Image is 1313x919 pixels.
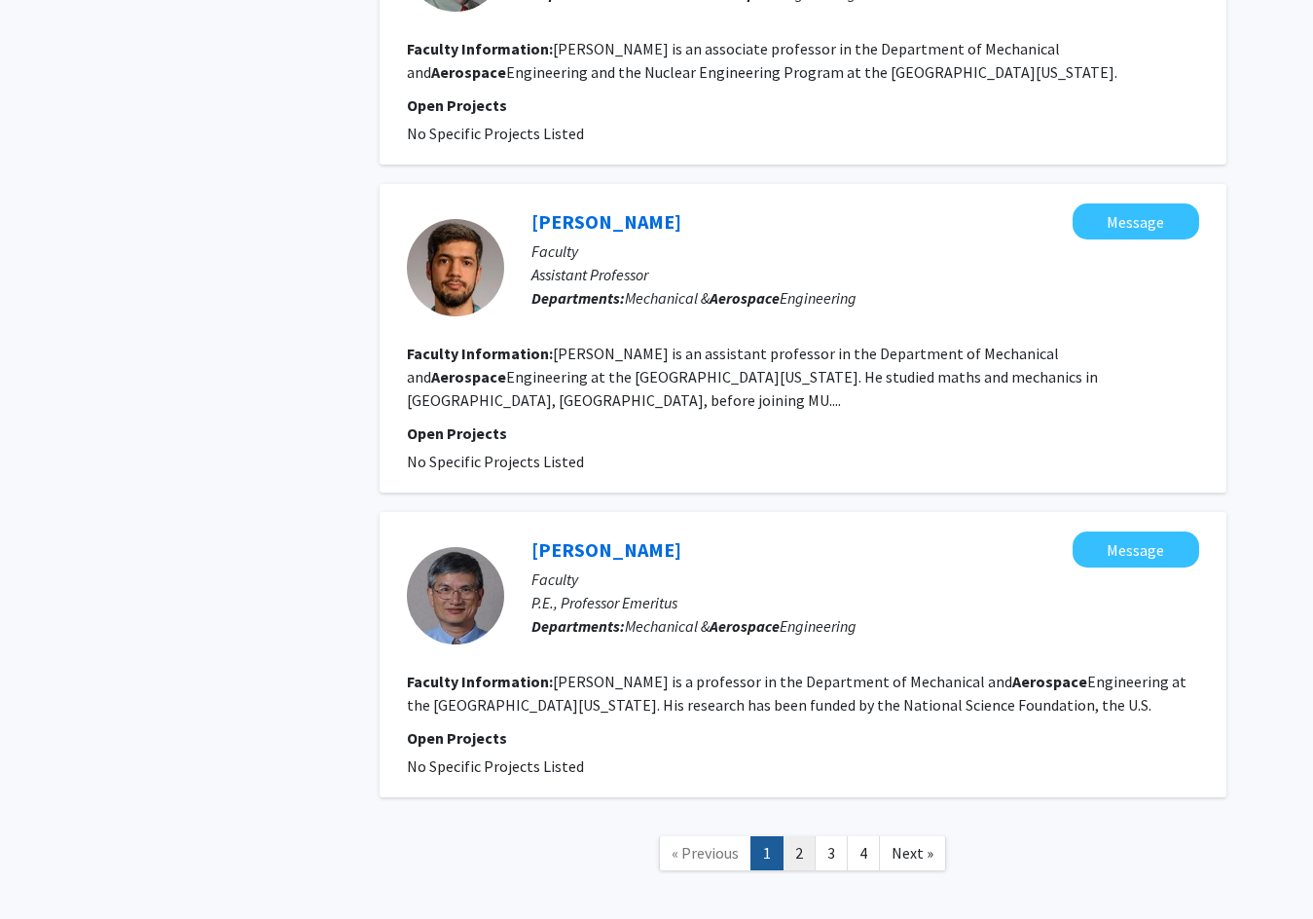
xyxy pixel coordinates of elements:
[407,726,1199,750] p: Open Projects
[531,263,1199,286] p: Assistant Professor
[407,344,553,363] b: Faculty Information:
[380,817,1226,896] nav: Page navigation
[531,288,625,308] b: Departments:
[1073,532,1199,568] button: Message Yuyi Lin
[531,537,681,562] a: [PERSON_NAME]
[625,616,857,636] span: Mechanical & Engineering
[710,616,780,636] b: Aerospace
[531,568,1199,591] p: Faculty
[892,843,933,863] span: Next »
[672,843,739,863] span: « Previous
[407,672,1186,715] fg-read-more: [PERSON_NAME] is a professor in the Department of Mechanical and Engineering at the [GEOGRAPHIC_D...
[407,756,584,776] span: No Specific Projects Listed
[625,288,857,308] span: Mechanical & Engineering
[710,288,780,308] b: Aerospace
[1073,203,1199,239] button: Message Hussein Nassar
[659,836,751,870] a: Previous Page
[407,39,1117,82] fg-read-more: [PERSON_NAME] is an associate professor in the Department of Mechanical and Engineering and the N...
[407,344,1098,410] fg-read-more: [PERSON_NAME] is an assistant professor in the Department of Mechanical and Engineering at the [G...
[531,616,625,636] b: Departments:
[15,831,83,904] iframe: Chat
[750,836,784,870] a: 1
[407,452,584,471] span: No Specific Projects Listed
[431,62,506,82] b: Aerospace
[431,367,506,386] b: Aerospace
[783,836,816,870] a: 2
[879,836,946,870] a: Next
[407,124,584,143] span: No Specific Projects Listed
[407,93,1199,117] p: Open Projects
[1012,672,1087,691] b: Aerospace
[815,836,848,870] a: 3
[531,239,1199,263] p: Faculty
[407,672,553,691] b: Faculty Information:
[847,836,880,870] a: 4
[407,39,553,58] b: Faculty Information:
[531,591,1199,614] p: P.E., Professor Emeritus
[531,209,681,234] a: [PERSON_NAME]
[407,422,1199,445] p: Open Projects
